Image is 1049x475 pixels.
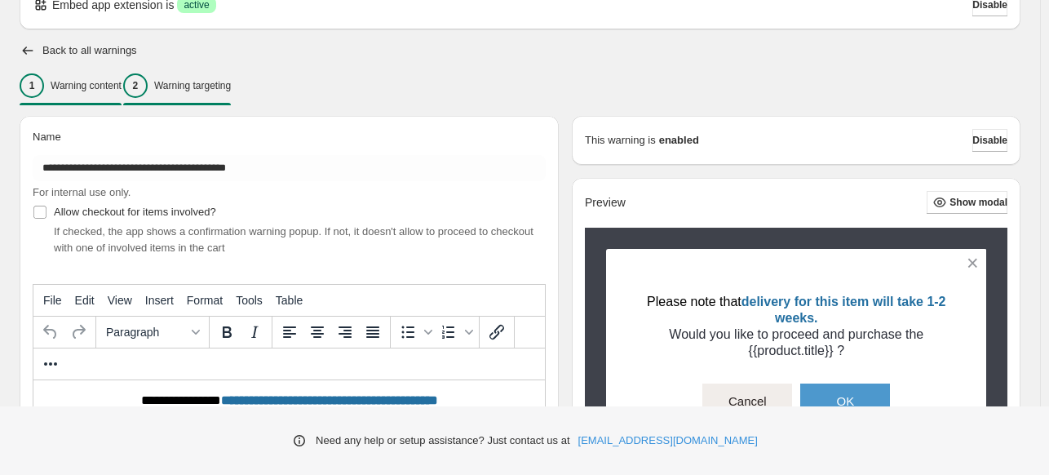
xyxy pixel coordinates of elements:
[33,186,131,198] span: For internal use only.
[435,318,476,346] div: Numbered list
[42,44,137,57] h2: Back to all warnings
[702,384,792,420] button: Cancel
[54,206,216,218] span: Allow checkout for items involved?
[276,294,303,307] span: Table
[64,318,92,346] button: Redo
[213,318,241,346] button: Bold
[187,294,223,307] span: Format
[669,327,923,357] : Would you like to proceed and purchase the {{product.title}} ?
[659,132,699,149] strong: enabled
[927,191,1007,214] button: Show modal
[33,131,61,143] span: Name
[359,318,387,346] button: Justify
[236,294,263,307] span: Tools
[276,318,303,346] button: Align left
[43,294,62,307] span: File
[303,318,331,346] button: Align center
[37,318,64,346] button: Undo
[20,69,122,103] button: 1Warning content
[51,79,122,92] p: Warning content
[54,225,533,254] span: If checked, the app shows a confirmation warning popup. If not, it doesn't allow to proceed to ch...
[331,318,359,346] button: Align right
[100,318,206,346] button: Formats
[241,318,268,346] button: Italic
[394,318,435,346] div: Bullet list
[647,295,741,309] : Please note that
[108,294,132,307] span: View
[800,384,890,420] button: OK
[123,69,231,103] button: 2Warning targeting
[972,129,1007,152] button: Disable
[7,13,505,54] body: Rich Text Area. Press ALT-0 for help.
[585,132,656,149] p: This warning is
[33,380,545,432] iframe: Rich Text Area
[20,73,44,98] div: 1
[578,433,758,449] a: [EMAIL_ADDRESS][DOMAIN_NAME]
[585,196,626,210] h2: Preview
[123,73,148,98] div: 2
[145,294,174,307] span: Insert
[75,294,95,307] span: Edit
[949,196,1007,209] span: Show modal
[154,79,231,92] p: Warning targeting
[972,134,1007,147] span: Disable
[483,318,511,346] button: Insert/edit link
[37,350,64,378] button: More...
[106,326,186,339] span: Paragraph
[741,295,946,325] : delivery for this item will take 1-2 weeks.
